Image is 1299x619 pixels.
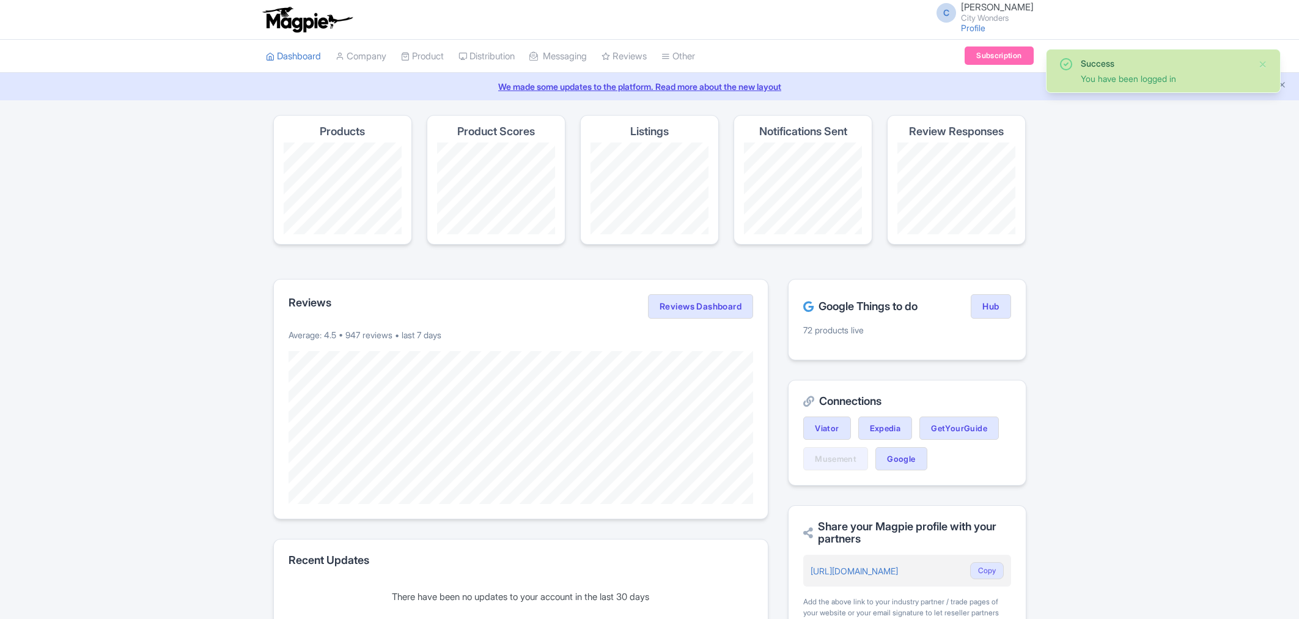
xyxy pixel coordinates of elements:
[648,294,753,319] a: Reviews Dashboard
[289,590,754,604] div: There have been no updates to your account in the last 30 days
[909,125,1004,138] h4: Review Responses
[759,125,847,138] h4: Notifications Sent
[529,40,587,73] a: Messaging
[961,14,1034,22] small: City Wonders
[661,40,695,73] a: Other
[1081,72,1248,85] div: You have been logged in
[7,80,1292,93] a: We made some updates to the platform. Read more about the new layout
[803,300,918,313] h2: Google Things to do
[630,125,669,138] h4: Listings
[961,1,1034,13] span: [PERSON_NAME]
[289,328,754,341] p: Average: 4.5 • 947 reviews • last 7 days
[260,6,355,33] img: logo-ab69f6fb50320c5b225c76a69d11143b.png
[970,562,1004,579] button: Copy
[602,40,647,73] a: Reviews
[803,521,1010,545] h2: Share your Magpie profile with your partners
[1258,57,1268,72] button: Close
[961,23,985,33] a: Profile
[929,2,1034,22] a: C [PERSON_NAME] City Wonders
[803,395,1010,407] h2: Connections
[289,297,331,309] h2: Reviews
[803,324,1010,336] p: 72 products live
[811,566,898,576] a: [URL][DOMAIN_NAME]
[401,40,444,73] a: Product
[266,40,321,73] a: Dashboard
[803,447,868,470] a: Musement
[875,447,927,470] a: Google
[1278,79,1287,93] button: Close announcement
[336,40,386,73] a: Company
[965,46,1033,65] a: Subscription
[803,417,850,440] a: Viator
[289,554,754,566] h2: Recent Updates
[971,294,1010,319] a: Hub
[458,40,515,73] a: Distribution
[1081,57,1248,70] div: Success
[937,3,956,23] span: C
[457,125,535,138] h4: Product Scores
[858,417,913,440] a: Expedia
[320,125,365,138] h4: Products
[919,417,999,440] a: GetYourGuide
